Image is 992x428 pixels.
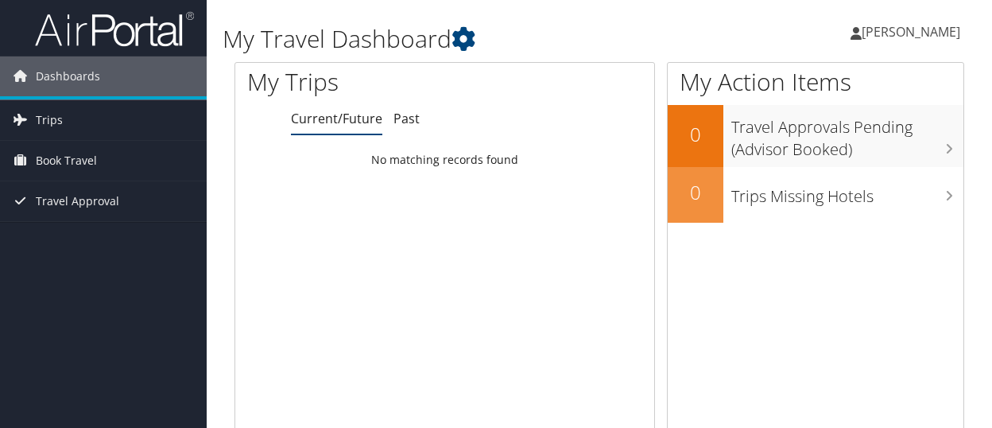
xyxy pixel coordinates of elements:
[36,100,63,140] span: Trips
[668,179,723,206] h2: 0
[668,105,963,166] a: 0Travel Approvals Pending (Advisor Booked)
[247,65,468,99] h1: My Trips
[36,56,100,96] span: Dashboards
[235,146,654,174] td: No matching records found
[291,110,382,127] a: Current/Future
[223,22,725,56] h1: My Travel Dashboard
[36,181,119,221] span: Travel Approval
[393,110,420,127] a: Past
[668,167,963,223] a: 0Trips Missing Hotels
[851,8,976,56] a: [PERSON_NAME]
[731,177,963,208] h3: Trips Missing Hotels
[668,121,723,148] h2: 0
[35,10,194,48] img: airportal-logo.png
[36,141,97,181] span: Book Travel
[668,65,963,99] h1: My Action Items
[862,23,960,41] span: [PERSON_NAME]
[731,108,963,161] h3: Travel Approvals Pending (Advisor Booked)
